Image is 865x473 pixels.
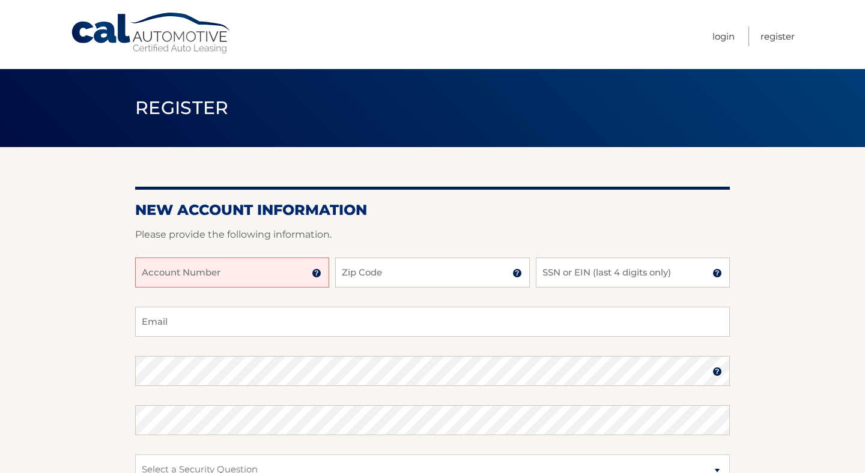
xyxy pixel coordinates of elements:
a: Login [712,26,735,46]
img: tooltip.svg [712,367,722,376]
img: tooltip.svg [712,268,722,278]
input: Account Number [135,258,329,288]
input: Zip Code [335,258,529,288]
a: Register [760,26,795,46]
span: Register [135,97,229,119]
p: Please provide the following information. [135,226,730,243]
img: tooltip.svg [512,268,522,278]
input: SSN or EIN (last 4 digits only) [536,258,730,288]
img: tooltip.svg [312,268,321,278]
input: Email [135,307,730,337]
a: Cal Automotive [70,12,232,55]
h2: New Account Information [135,201,730,219]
